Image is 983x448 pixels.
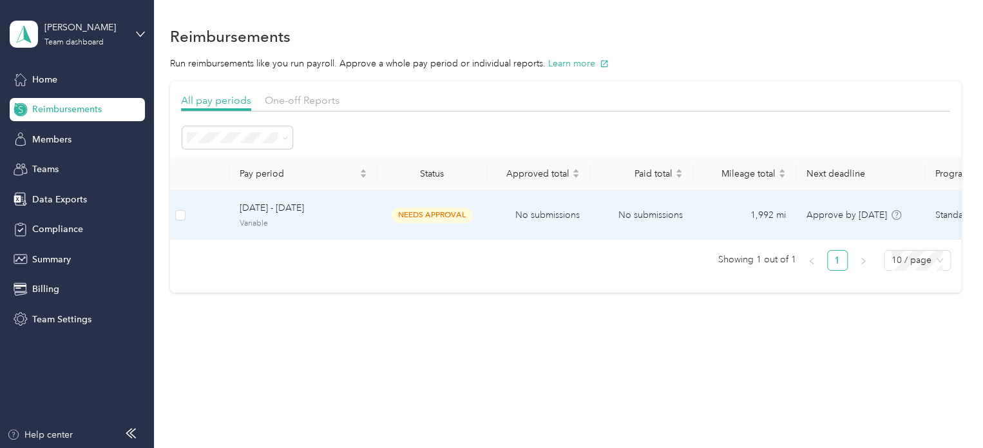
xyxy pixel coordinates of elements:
[693,191,796,240] td: 1,992 mi
[265,94,339,106] span: One-off Reports
[240,201,367,215] span: [DATE] - [DATE]
[359,167,367,175] span: caret-up
[229,157,377,191] th: Pay period
[778,172,786,180] span: caret-down
[801,250,822,271] li: Previous Page
[675,172,683,180] span: caret-down
[392,208,473,222] span: needs approval
[240,218,367,229] span: Variable
[703,168,776,179] span: Mileage total
[240,168,357,179] span: Pay period
[181,94,251,106] span: All pay periods
[801,250,822,271] button: left
[827,250,848,271] li: 1
[32,313,91,326] span: Team Settings
[32,162,59,176] span: Teams
[32,253,71,266] span: Summary
[778,167,786,175] span: caret-up
[32,73,57,86] span: Home
[859,257,867,265] span: right
[675,167,683,175] span: caret-up
[572,167,580,175] span: caret-up
[892,251,943,270] span: 10 / page
[853,250,873,271] button: right
[7,428,73,442] button: Help center
[359,172,367,180] span: caret-down
[44,39,104,46] div: Team dashboard
[32,133,72,146] span: Members
[388,168,477,179] div: Status
[718,250,796,269] span: Showing 1 out of 1
[170,30,291,43] h1: Reimbursements
[884,250,951,271] div: Page Size
[853,250,873,271] li: Next Page
[600,168,673,179] span: Paid total
[32,102,102,116] span: Reimbursements
[828,251,847,270] a: 1
[32,222,83,236] span: Compliance
[170,57,961,70] p: Run reimbursements like you run payroll. Approve a whole pay period or individual reports.
[590,191,693,240] td: No submissions
[497,168,569,179] span: Approved total
[487,157,590,191] th: Approved total
[808,257,816,265] span: left
[693,157,796,191] th: Mileage total
[32,193,87,206] span: Data Exports
[806,209,887,220] span: Approve by [DATE]
[32,282,59,296] span: Billing
[911,376,983,448] iframe: Everlance-gr Chat Button Frame
[548,57,609,70] button: Learn more
[487,191,590,240] td: No submissions
[44,21,125,34] div: [PERSON_NAME]
[590,157,693,191] th: Paid total
[796,157,925,191] th: Next deadline
[572,172,580,180] span: caret-down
